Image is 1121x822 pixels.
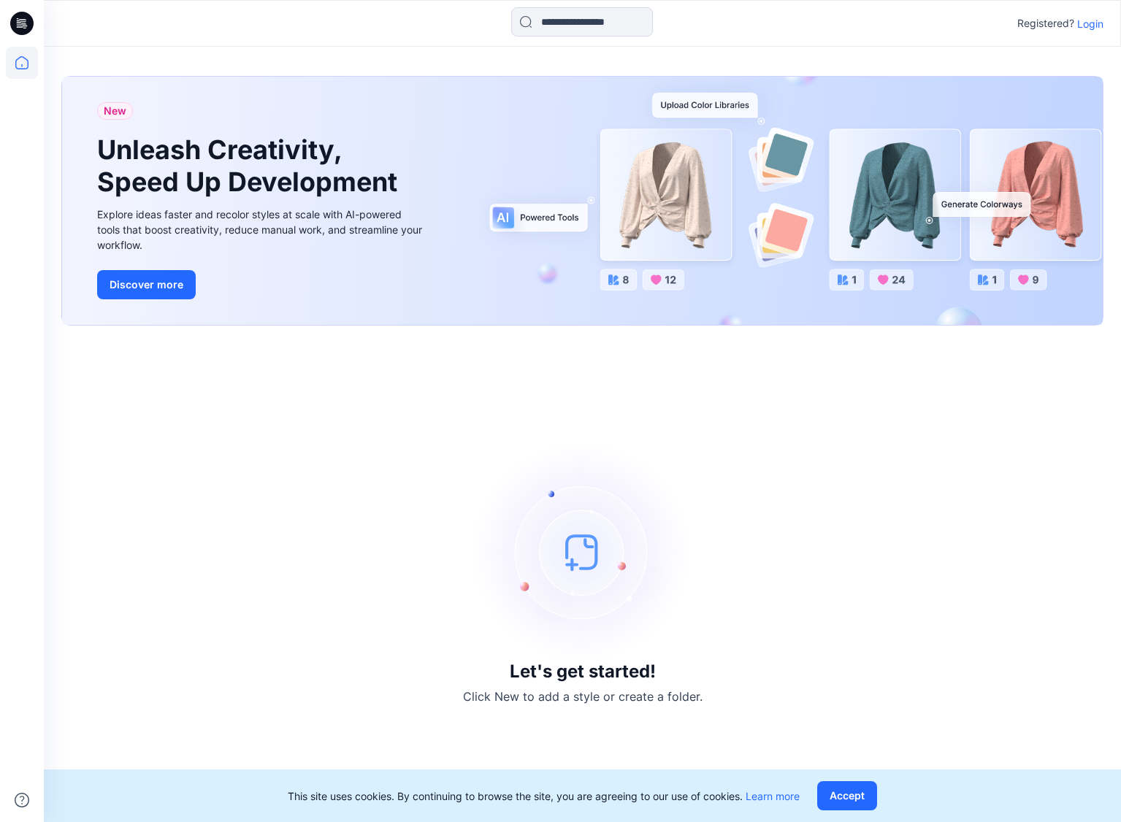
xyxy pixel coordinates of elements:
[97,207,426,253] div: Explore ideas faster and recolor styles at scale with AI-powered tools that boost creativity, red...
[97,270,426,299] a: Discover more
[510,661,656,682] h3: Let's get started!
[97,134,404,197] h1: Unleash Creativity, Speed Up Development
[473,442,692,661] img: empty-state-image.svg
[746,790,800,802] a: Learn more
[817,781,877,810] button: Accept
[1077,16,1103,31] p: Login
[463,688,703,705] p: Click New to add a style or create a folder.
[104,102,126,120] span: New
[288,788,800,804] p: This site uses cookies. By continuing to browse the site, you are agreeing to our use of cookies.
[97,270,196,299] button: Discover more
[1017,15,1074,32] p: Registered?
